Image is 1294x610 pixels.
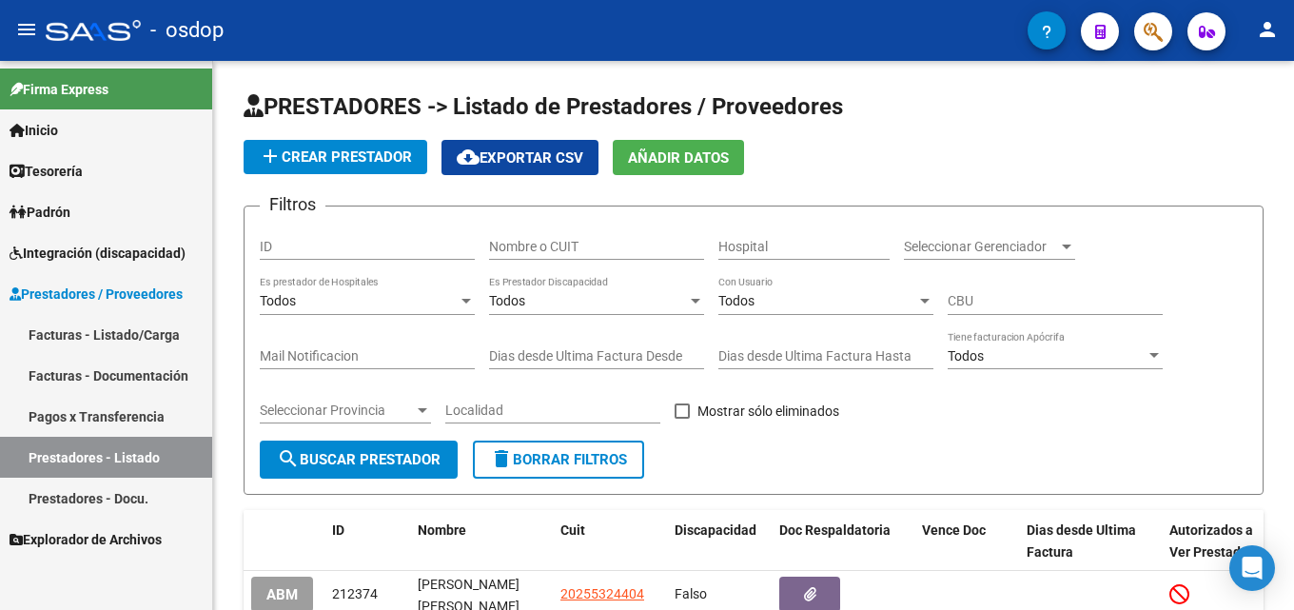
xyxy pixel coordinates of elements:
[914,510,1019,573] datatable-header-cell: Vence Doc
[489,293,525,308] span: Todos
[266,586,298,603] span: ABM
[628,149,729,167] span: Añadir Datos
[418,522,466,538] span: Nombre
[553,510,667,573] datatable-header-cell: Cuit
[1019,510,1162,573] datatable-header-cell: Dias desde Ultima Factura
[922,522,986,538] span: Vence Doc
[260,441,458,479] button: Buscar Prestador
[332,522,344,538] span: ID
[1256,18,1279,41] mat-icon: person
[457,149,583,167] span: Exportar CSV
[1027,522,1136,560] span: Dias desde Ultima Factura
[244,140,427,174] button: Crear Prestador
[260,293,296,308] span: Todos
[324,510,410,573] datatable-header-cell: ID
[560,586,644,601] span: 20255324404
[277,451,441,468] span: Buscar Prestador
[904,239,1058,255] span: Seleccionar Gerenciador
[1162,510,1266,573] datatable-header-cell: Autorizados a Ver Prestador
[332,586,378,601] span: 212374
[277,447,300,470] mat-icon: search
[473,441,644,479] button: Borrar Filtros
[772,510,914,573] datatable-header-cell: Doc Respaldatoria
[675,586,707,601] span: Falso
[613,140,744,175] button: Añadir Datos
[1169,522,1253,560] span: Autorizados a Ver Prestador
[10,243,186,264] span: Integración (discapacidad)
[150,10,224,51] span: - osdop
[560,522,585,538] span: Cuit
[244,93,843,120] span: PRESTADORES -> Listado de Prestadores / Proveedores
[697,400,839,423] span: Mostrar sólo eliminados
[15,18,38,41] mat-icon: menu
[718,293,755,308] span: Todos
[667,510,772,573] datatable-header-cell: Discapacidad
[779,522,891,538] span: Doc Respaldatoria
[1229,545,1275,591] div: Open Intercom Messenger
[260,403,414,419] span: Seleccionar Provincia
[10,161,83,182] span: Tesorería
[490,451,627,468] span: Borrar Filtros
[259,145,282,167] mat-icon: add
[260,191,325,218] h3: Filtros
[410,510,553,573] datatable-header-cell: Nombre
[10,202,70,223] span: Padrón
[948,348,984,364] span: Todos
[10,529,162,550] span: Explorador de Archivos
[441,140,598,175] button: Exportar CSV
[10,120,58,141] span: Inicio
[457,146,480,168] mat-icon: cloud_download
[675,522,756,538] span: Discapacidad
[490,447,513,470] mat-icon: delete
[10,284,183,305] span: Prestadores / Proveedores
[259,148,412,166] span: Crear Prestador
[10,79,108,100] span: Firma Express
